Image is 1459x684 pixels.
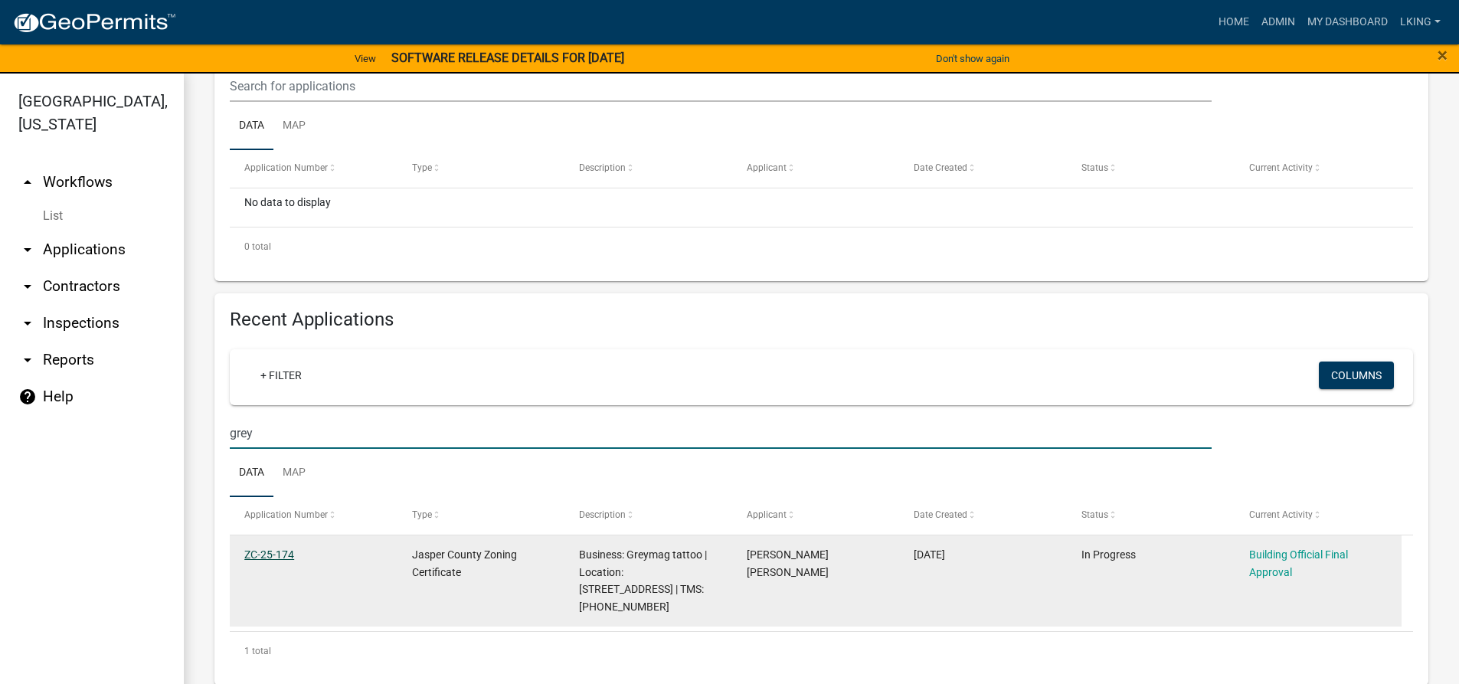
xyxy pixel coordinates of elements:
button: Close [1438,46,1448,64]
a: + Filter [248,362,314,389]
datatable-header-cell: Applicant [732,150,900,187]
h4: Recent Applications [230,309,1413,331]
datatable-header-cell: Date Created [899,150,1067,187]
datatable-header-cell: Application Number [230,150,397,187]
datatable-header-cell: Description [564,497,732,534]
a: Map [273,449,315,498]
datatable-header-cell: Type [397,497,565,534]
button: Don't show again [930,46,1016,71]
span: Status [1081,509,1108,520]
i: arrow_drop_down [18,314,37,332]
span: Current Activity [1249,509,1313,520]
a: Map [273,102,315,151]
span: Current Activity [1249,162,1313,173]
a: LKING [1394,8,1447,37]
datatable-header-cell: Status [1067,497,1235,534]
span: BRIAN A RODRIGUEZ ROMO [747,548,829,578]
input: Search for applications [230,417,1212,449]
i: arrow_drop_down [18,351,37,369]
datatable-header-cell: Description [564,150,732,187]
i: arrow_drop_down [18,241,37,259]
span: Date Created [914,509,967,520]
span: Application Number [244,162,328,173]
div: 0 total [230,227,1413,266]
span: × [1438,44,1448,66]
span: Type [412,509,432,520]
span: Business: Greymag tattoo | Location: 3147 Argent Blvd Unit 103 Ridgeland Sc 29936 | TMS: 080-01-0... [579,548,707,613]
a: Data [230,449,273,498]
datatable-header-cell: Applicant [732,497,900,534]
span: In Progress [1081,548,1136,561]
strong: SOFTWARE RELEASE DETAILS FOR [DATE] [391,51,624,65]
datatable-header-cell: Application Number [230,497,397,534]
a: Home [1212,8,1255,37]
a: Data [230,102,273,151]
span: Description [579,509,626,520]
span: Applicant [747,162,787,173]
datatable-header-cell: Current Activity [1234,497,1402,534]
i: arrow_drop_up [18,173,37,191]
input: Search for applications [230,70,1212,102]
i: help [18,388,37,406]
datatable-header-cell: Type [397,150,565,187]
datatable-header-cell: Status [1067,150,1235,187]
div: 1 total [230,632,1413,670]
span: 09/17/2025 [914,548,945,561]
button: Columns [1319,362,1394,389]
a: Admin [1255,8,1301,37]
span: Application Number [244,509,328,520]
span: Applicant [747,509,787,520]
div: No data to display [230,188,1413,227]
datatable-header-cell: Date Created [899,497,1067,534]
span: Status [1081,162,1108,173]
a: View [348,46,382,71]
a: Building Official Final Approval [1249,548,1348,578]
span: Type [412,162,432,173]
span: Jasper County Zoning Certificate [412,548,517,578]
span: Description [579,162,626,173]
span: Date Created [914,162,967,173]
datatable-header-cell: Current Activity [1234,150,1402,187]
i: arrow_drop_down [18,277,37,296]
a: ZC-25-174 [244,548,294,561]
a: My Dashboard [1301,8,1394,37]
